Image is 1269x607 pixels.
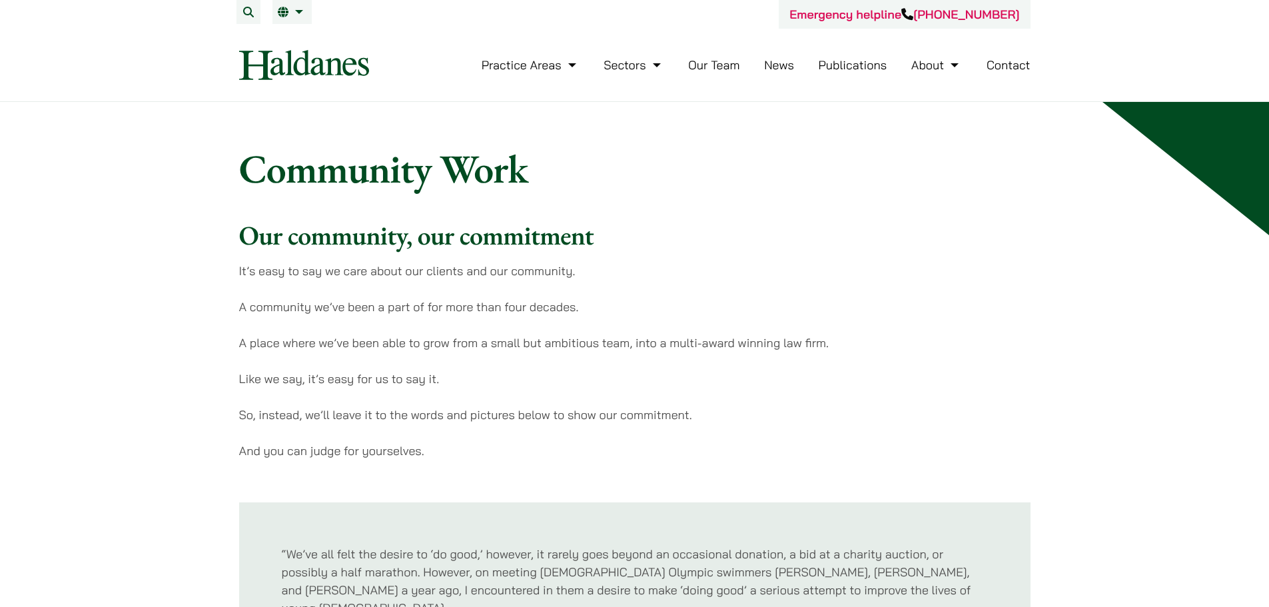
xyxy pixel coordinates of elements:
[911,57,962,73] a: About
[239,442,1031,460] p: And you can judge for yourselves.
[239,50,369,80] img: Logo of Haldanes
[239,298,1031,316] p: A community we’ve been a part of for more than four decades.
[482,57,580,73] a: Practice Areas
[239,145,1031,193] h1: Community Work
[789,7,1019,22] a: Emergency helpline[PHONE_NUMBER]
[239,219,1031,251] h2: Our community, our commitment
[688,57,739,73] a: Our Team
[239,262,1031,280] p: It’s easy to say we care about our clients and our community.
[604,57,663,73] a: Sectors
[239,406,1031,424] p: So, instead, we’ll leave it to the words and pictures below to show our commitment.
[239,370,1031,388] p: Like we say, it’s easy for us to say it.
[764,57,794,73] a: News
[819,57,887,73] a: Publications
[239,334,1031,352] p: A place where we’ve been able to grow from a small but ambitious team, into a multi-award winning...
[278,7,306,17] a: EN
[987,57,1031,73] a: Contact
